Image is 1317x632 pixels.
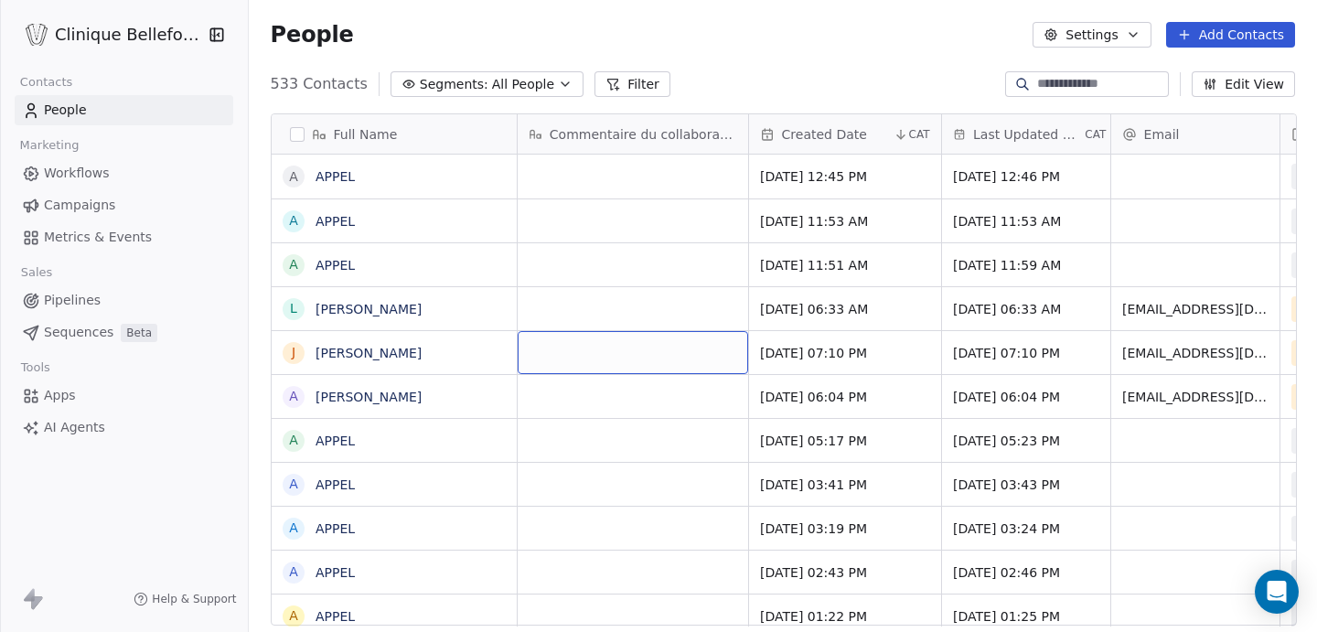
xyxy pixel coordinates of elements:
span: Campaigns [44,196,115,215]
div: Commentaire du collaborateur [518,114,748,154]
div: grid [272,155,518,627]
img: Logo_Bellefontaine_Black.png [26,24,48,46]
a: Apps [15,380,233,411]
span: Sequences [44,323,113,342]
a: SequencesBeta [15,317,233,348]
div: A [289,167,298,187]
a: [PERSON_NAME] [316,346,422,360]
a: APPEL [316,521,355,536]
a: APPEL [316,609,355,624]
span: [DATE] 01:25 PM [953,607,1099,626]
div: A [289,387,298,406]
span: Marketing [12,132,87,159]
a: APPEL [316,214,355,229]
div: Full Name [272,114,517,154]
span: People [271,21,354,48]
button: Edit View [1192,71,1295,97]
a: Workflows [15,158,233,188]
span: [DATE] 02:46 PM [953,563,1099,582]
span: CAT [908,127,929,142]
button: Clinique Bellefontaine [22,19,196,50]
a: APPEL [316,169,355,184]
span: [DATE] 06:33 AM [760,300,930,318]
div: A [289,606,298,626]
span: Clinique Bellefontaine [55,23,204,47]
span: [DATE] 11:51 AM [760,256,930,274]
span: [EMAIL_ADDRESS][DOMAIN_NAME] [1122,300,1269,318]
span: Created Date [782,125,867,144]
a: APPEL [316,258,355,273]
div: Last Updated DateCAT [942,114,1110,154]
span: [DATE] 01:22 PM [760,607,930,626]
span: Commentaire du collaborateur [550,125,737,144]
div: A [289,475,298,494]
div: L [290,299,297,318]
span: Workflows [44,164,110,183]
button: Filter [594,71,670,97]
a: APPEL [316,434,355,448]
span: [DATE] 03:43 PM [953,476,1099,494]
span: [DATE] 11:53 AM [760,212,930,230]
span: Segments: [420,75,488,94]
span: Full Name [334,125,398,144]
span: [DATE] 12:45 PM [760,167,930,186]
span: [DATE] 06:33 AM [953,300,1099,318]
span: [DATE] 03:24 PM [953,520,1099,538]
a: [PERSON_NAME] [316,302,422,316]
span: Help & Support [152,592,236,606]
span: [DATE] 12:46 PM [953,167,1099,186]
span: AI Agents [44,418,105,437]
a: AI Agents [15,412,233,443]
div: Open Intercom Messenger [1255,570,1299,614]
span: [DATE] 03:41 PM [760,476,930,494]
span: Metrics & Events [44,228,152,247]
span: People [44,101,87,120]
span: [DATE] 05:17 PM [760,432,930,450]
div: A [289,211,298,230]
a: Campaigns [15,190,233,220]
span: [DATE] 06:04 PM [953,388,1099,406]
div: A [289,255,298,274]
button: Settings [1033,22,1151,48]
a: Pipelines [15,285,233,316]
div: Created DateCAT [749,114,941,154]
div: A [289,431,298,450]
div: J [291,343,294,362]
a: People [15,95,233,125]
a: Help & Support [134,592,236,606]
span: [DATE] 02:43 PM [760,563,930,582]
div: Email [1111,114,1280,154]
span: Apps [44,386,76,405]
span: All People [492,75,554,94]
span: Sales [13,259,60,286]
span: Last Updated Date [973,125,1081,144]
span: [EMAIL_ADDRESS][DOMAIN_NAME] [1122,388,1269,406]
span: [DATE] 05:23 PM [953,432,1099,450]
span: [DATE] 07:10 PM [953,344,1099,362]
span: Email [1144,125,1180,144]
span: [DATE] 11:53 AM [953,212,1099,230]
button: Add Contacts [1166,22,1295,48]
span: [DATE] 07:10 PM [760,344,930,362]
span: 533 Contacts [271,73,368,95]
span: Tools [13,354,58,381]
a: APPEL [316,477,355,492]
span: [EMAIL_ADDRESS][DOMAIN_NAME] [1122,344,1269,362]
div: A [289,519,298,538]
span: Pipelines [44,291,101,310]
span: [DATE] 03:19 PM [760,520,930,538]
span: [DATE] 06:04 PM [760,388,930,406]
span: Beta [121,324,157,342]
span: CAT [1085,127,1106,142]
a: [PERSON_NAME] [316,390,422,404]
span: Contacts [12,69,80,96]
a: APPEL [316,565,355,580]
a: Metrics & Events [15,222,233,252]
span: [DATE] 11:59 AM [953,256,1099,274]
div: A [289,562,298,582]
